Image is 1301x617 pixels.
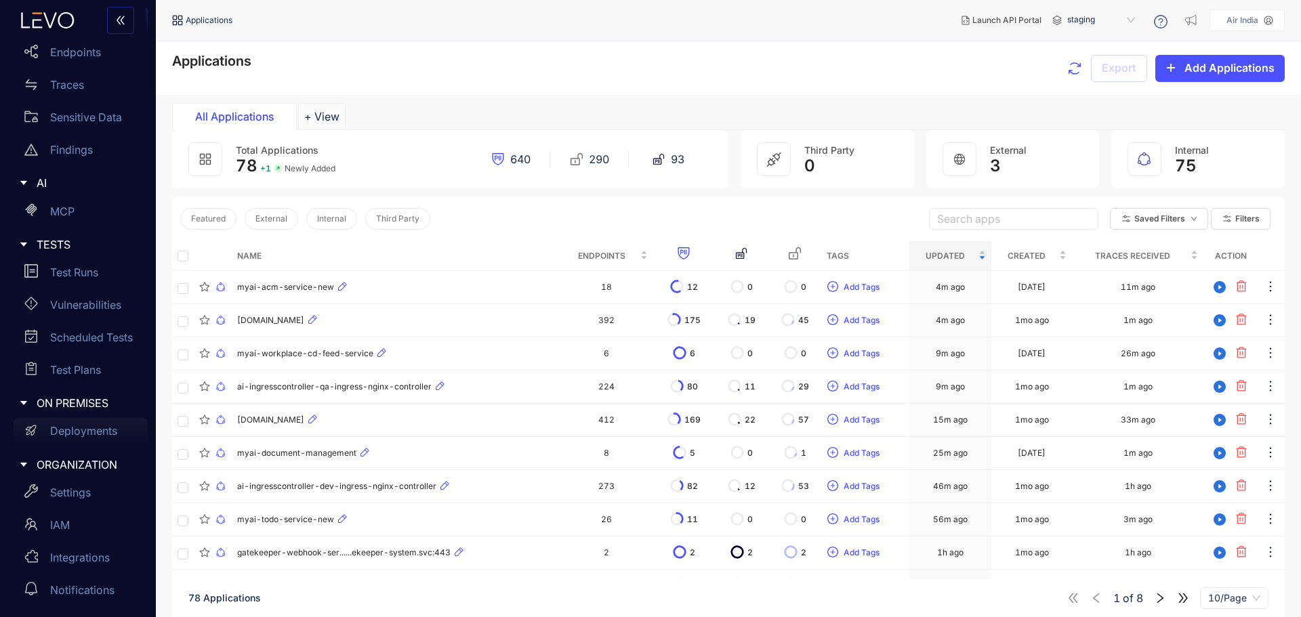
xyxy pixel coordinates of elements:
span: 0 [747,349,753,358]
td: 2 [560,536,653,570]
button: play-circle [1209,575,1231,597]
span: myai-workplace-cd-feed-service [237,349,373,358]
span: ai-ingresscontroller-qa-ingress-nginx-controller [237,382,432,391]
button: plus-circleAdd Tags [827,376,880,398]
span: 0 [804,156,815,175]
span: 93 [671,153,684,165]
a: Endpoints [14,39,148,71]
div: 1m ago [1123,448,1153,458]
span: + 1 [260,164,271,173]
button: ellipsis [1263,376,1278,398]
div: 4m ago [936,316,965,325]
span: 640 [510,153,531,165]
span: TESTS [37,238,137,251]
span: Launch API Portal [972,16,1041,25]
a: IAM [14,511,148,544]
div: 1mo ago [1015,515,1049,524]
a: Deployments [14,418,148,450]
span: Updated [915,249,976,263]
div: ON PREMISES [8,389,148,417]
span: star [199,282,210,293]
p: MCP [50,205,75,217]
a: Sensitive Data [14,104,148,136]
span: plus-circle [827,281,838,293]
span: 75 [1175,156,1197,175]
span: 2 [801,548,806,557]
span: 1 [1113,592,1120,604]
button: ellipsis [1263,442,1278,464]
p: Deployments [50,425,117,437]
span: right [1154,592,1166,604]
span: Third Party [804,144,854,156]
span: of [1113,592,1143,604]
span: swap [24,78,38,91]
span: 0 [747,515,753,524]
div: TESTS [8,230,148,259]
div: 4m ago [936,282,965,292]
button: plus-circleAdd Tags [827,343,880,364]
a: Integrations [14,544,148,576]
span: caret-right [19,178,28,188]
button: play-circle [1209,310,1231,331]
span: 8 [1136,592,1143,604]
span: Total Applications [236,144,318,156]
div: 1h ago [1125,482,1151,491]
span: myai-todo-service-new [237,515,334,524]
span: 5 [690,448,695,458]
div: [DATE] [1018,448,1046,458]
span: play-circle [1210,513,1230,526]
button: Launch API Portal [951,9,1052,31]
button: play-circle [1209,409,1231,431]
span: Saved Filters [1134,214,1185,224]
button: External [245,208,298,230]
span: 0 [801,282,806,292]
div: 1m ago [1123,316,1153,325]
span: plus-circle [827,314,838,326]
span: 0 [801,515,806,524]
a: Traces [14,71,148,104]
div: 33m ago [1121,415,1155,425]
span: [DOMAIN_NAME] [237,415,304,425]
span: caret-right [19,240,28,249]
button: plus-circleAdd Tags [827,442,880,464]
p: Notifications [50,584,115,596]
span: 78 Applications [188,592,261,603]
span: plus [1165,62,1176,75]
span: plus-circle [827,513,838,526]
span: 82 [687,482,698,491]
span: play-circle [1210,547,1230,559]
a: Settings [14,479,148,511]
button: double-left [107,7,134,34]
span: 0 [801,349,806,358]
span: ORGANIZATION [37,459,137,471]
span: plus-circle [827,547,838,559]
span: down [1191,215,1197,223]
th: Created [991,241,1072,271]
button: ellipsis [1263,409,1278,431]
p: IAM [50,519,70,531]
span: double-left [115,15,126,27]
td: 412 [560,404,653,437]
button: plus-circleAdd Tags [827,276,880,298]
button: plus-circleAdd Tags [827,409,880,431]
span: 290 [589,153,609,165]
button: plus-circleAdd Tags [827,509,880,530]
span: star [199,547,210,558]
span: ellipsis [1264,379,1277,395]
span: 45 [798,316,809,325]
span: star [199,381,210,392]
span: ellipsis [1264,346,1277,362]
span: 2 [690,548,695,557]
div: [DATE] [1018,282,1046,292]
div: [DATE] [1018,349,1046,358]
span: Third Party [376,214,419,224]
div: AI [8,169,148,197]
span: play-circle [1210,381,1230,393]
span: ai-ingresscontroller-dev-ingress-nginx-controller [237,482,436,491]
td: 273 [560,470,653,503]
button: Add tab [298,103,346,130]
div: 11m ago [1121,282,1155,292]
button: ellipsis [1263,276,1278,298]
button: plus-circleAdd Tags [827,542,880,563]
p: Air India [1226,16,1258,25]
